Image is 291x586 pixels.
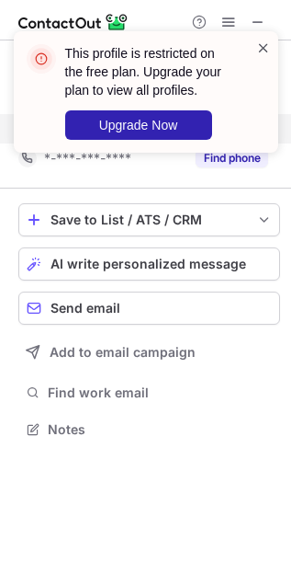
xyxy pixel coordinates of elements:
button: Notes [18,417,280,442]
img: ContactOut v5.3.10 [18,11,129,33]
span: AI write personalized message [50,257,246,271]
span: Send email [50,301,120,316]
span: Upgrade Now [99,118,178,132]
span: Notes [48,421,273,438]
div: Save to List / ATS / CRM [50,213,248,227]
button: Upgrade Now [65,110,212,140]
img: error [27,44,56,74]
button: Find work email [18,380,280,406]
button: AI write personalized message [18,247,280,281]
header: This profile is restricted on the free plan. Upgrade your plan to view all profiles. [65,44,234,99]
span: Find work email [48,385,273,401]
button: Send email [18,292,280,325]
button: Add to email campaign [18,336,280,369]
button: save-profile-one-click [18,203,280,236]
span: Add to email campaign [50,345,196,360]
